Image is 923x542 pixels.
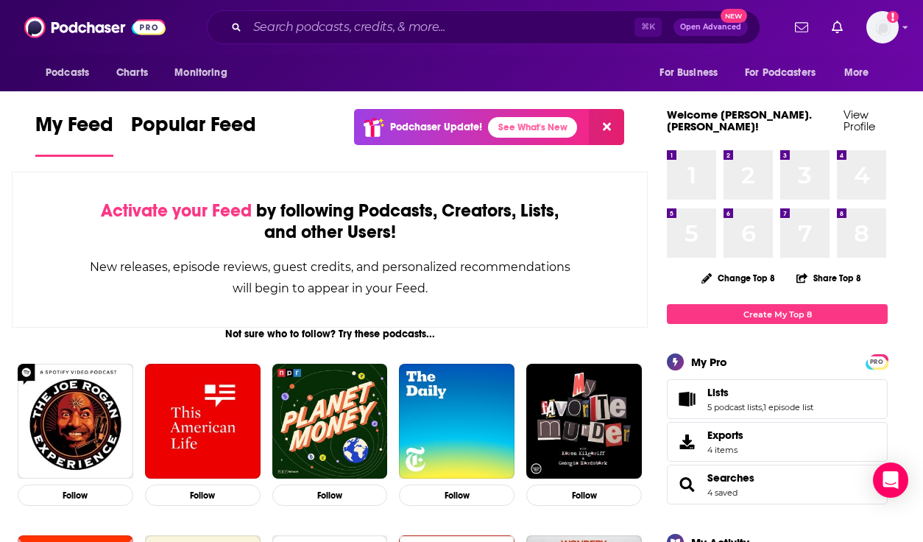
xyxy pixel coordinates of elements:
[272,485,388,506] button: Follow
[707,488,738,498] a: 4 saved
[116,63,148,83] span: Charts
[680,24,741,31] span: Open Advanced
[866,11,899,43] span: Logged in as heidi.egloff
[672,474,701,495] a: Searches
[667,422,888,462] a: Exports
[844,108,875,133] a: View Profile
[707,402,762,412] a: 5 podcast lists
[86,256,573,299] div: New releases, episode reviews, guest credits, and personalized recommendations will begin to appe...
[762,402,763,412] span: ,
[691,355,727,369] div: My Pro
[399,364,514,479] img: The Daily
[796,264,862,292] button: Share Top 8
[649,59,736,87] button: open menu
[826,15,849,40] a: Show notifications dropdown
[131,112,256,157] a: Popular Feed
[131,112,256,146] span: Popular Feed
[707,429,743,442] span: Exports
[735,59,837,87] button: open menu
[12,328,648,340] div: Not sure who to follow? Try these podcasts...
[721,9,747,23] span: New
[24,13,166,41] img: Podchaser - Follow, Share and Rate Podcasts
[707,386,729,399] span: Lists
[101,200,252,222] span: Activate your Feed
[247,15,634,39] input: Search podcasts, credits, & more...
[763,402,813,412] a: 1 episode list
[35,59,108,87] button: open menu
[86,200,573,243] div: by following Podcasts, Creators, Lists, and other Users!
[145,364,261,479] img: This American Life
[834,59,888,87] button: open menu
[18,364,133,479] img: The Joe Rogan Experience
[667,379,888,419] span: Lists
[673,18,748,36] button: Open AdvancedNew
[35,112,113,146] span: My Feed
[526,485,642,506] button: Follow
[866,11,899,43] button: Show profile menu
[390,121,482,133] p: Podchaser Update!
[873,462,908,498] div: Open Intercom Messenger
[789,15,814,40] a: Show notifications dropdown
[707,471,754,485] a: Searches
[745,63,816,83] span: For Podcasters
[693,269,784,287] button: Change Top 8
[107,59,157,87] a: Charts
[145,485,261,506] button: Follow
[672,389,701,409] a: Lists
[634,18,662,37] span: ⌘ K
[46,63,89,83] span: Podcasts
[659,63,718,83] span: For Business
[207,10,760,44] div: Search podcasts, credits, & more...
[868,356,885,367] a: PRO
[174,63,227,83] span: Monitoring
[399,485,514,506] button: Follow
[488,117,577,138] a: See What's New
[707,386,813,399] a: Lists
[667,108,812,133] a: Welcome [PERSON_NAME].[PERSON_NAME]!
[667,304,888,324] a: Create My Top 8
[866,11,899,43] img: User Profile
[707,445,743,455] span: 4 items
[672,432,701,452] span: Exports
[667,465,888,504] span: Searches
[844,63,869,83] span: More
[18,485,133,506] button: Follow
[887,11,899,23] svg: Add a profile image
[868,356,885,367] span: PRO
[35,112,113,157] a: My Feed
[526,364,642,479] img: My Favorite Murder with Karen Kilgariff and Georgia Hardstark
[272,364,388,479] img: Planet Money
[164,59,246,87] button: open menu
